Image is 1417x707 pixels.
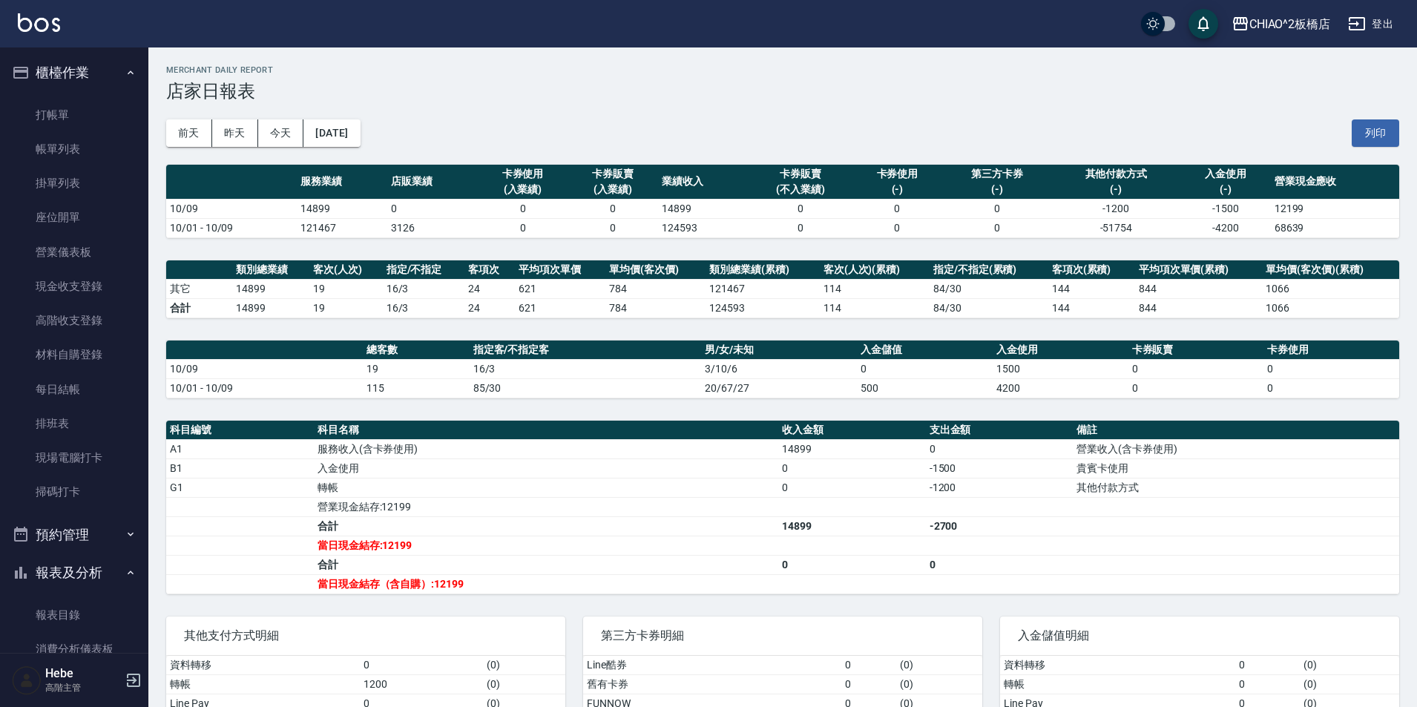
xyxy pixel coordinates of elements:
td: 1200 [360,674,483,694]
a: 每日結帳 [6,372,142,407]
span: 第三方卡券明細 [601,628,964,643]
td: ( 0 ) [1300,674,1399,694]
a: 掛單列表 [6,166,142,200]
div: 其他付款方式 [1056,166,1177,182]
td: 85/30 [470,378,702,398]
td: ( 0 ) [483,656,565,675]
td: 合計 [314,555,778,574]
td: 0 [857,359,993,378]
a: 現金收支登錄 [6,269,142,303]
td: 24 [464,298,515,318]
div: 卡券販賣 [752,166,849,182]
td: 121467 [706,279,819,298]
td: 16/3 [470,359,702,378]
td: 0 [387,199,478,218]
td: 621 [515,279,605,298]
button: 列印 [1352,119,1399,147]
th: 客項次 [464,260,515,280]
td: 0 [942,218,1051,237]
div: 入金使用 [1184,166,1267,182]
td: 621 [515,298,605,318]
td: 84 / 30 [930,279,1048,298]
table: a dense table [166,260,1399,318]
td: 0 [778,458,926,478]
a: 現場電腦打卡 [6,441,142,475]
a: 材料自購登錄 [6,338,142,372]
td: 0 [852,218,943,237]
th: 卡券販賣 [1128,341,1264,360]
td: 784 [605,279,706,298]
td: 0 [1235,656,1300,675]
th: 入金儲值 [857,341,993,360]
div: (入業績) [571,182,654,197]
td: 16 / 3 [383,279,465,298]
td: 12199 [1271,199,1399,218]
a: 座位開單 [6,200,142,234]
td: 68639 [1271,218,1399,237]
td: 10/01 - 10/09 [166,378,363,398]
img: Person [12,665,42,695]
td: 14899 [778,516,926,536]
h5: Hebe [45,666,121,681]
button: 登出 [1342,10,1399,38]
td: -1500 [926,458,1074,478]
th: 總客數 [363,341,470,360]
td: 0 [841,674,897,694]
div: (-) [1184,182,1267,197]
td: 14899 [778,439,926,458]
td: -2700 [926,516,1074,536]
button: 前天 [166,119,212,147]
td: 營業現金結存:12199 [314,497,778,516]
button: 預約管理 [6,516,142,554]
td: 0 [1263,359,1399,378]
td: 營業收入(含卡券使用) [1073,439,1399,458]
td: 19 [363,359,470,378]
td: 19 [309,279,383,298]
td: 844 [1135,298,1263,318]
td: 124593 [706,298,819,318]
img: Logo [18,13,60,32]
th: 服務業績 [297,165,387,200]
td: 10/01 - 10/09 [166,218,297,237]
td: 10/09 [166,359,363,378]
td: 19 [309,298,383,318]
td: 24 [464,279,515,298]
td: 10/09 [166,199,297,218]
td: -4200 [1180,218,1271,237]
th: 客次(人次)(累積) [820,260,930,280]
td: 入金使用 [314,458,778,478]
td: 0 [778,555,926,574]
th: 科目編號 [166,421,314,440]
th: 平均項次單價 [515,260,605,280]
td: 轉帳 [314,478,778,497]
td: ( 0 ) [483,674,565,694]
td: 0 [942,199,1051,218]
h2: Merchant Daily Report [166,65,1399,75]
button: 櫃檯作業 [6,53,142,92]
th: 類別總業績(累積) [706,260,819,280]
span: 其他支付方式明細 [184,628,548,643]
td: 轉帳 [166,674,360,694]
a: 帳單列表 [6,132,142,166]
td: ( 0 ) [1300,656,1399,675]
a: 營業儀表板 [6,235,142,269]
td: 3126 [387,218,478,237]
td: 0 [478,218,568,237]
td: 合計 [314,516,778,536]
a: 消費分析儀表板 [6,632,142,666]
a: 高階收支登錄 [6,303,142,338]
th: 入金使用 [993,341,1128,360]
td: -1500 [1180,199,1271,218]
td: A1 [166,439,314,458]
h3: 店家日報表 [166,81,1399,102]
th: 單均價(客次價)(累積) [1262,260,1399,280]
th: 客項次(累積) [1048,260,1135,280]
th: 男/女/未知 [701,341,857,360]
td: 0 [1263,378,1399,398]
th: 業績收入 [658,165,749,200]
td: 當日現金結存（含自購）:12199 [314,574,778,593]
td: 84/30 [930,298,1048,318]
td: 1066 [1262,279,1399,298]
td: 14899 [232,279,309,298]
td: 0 [841,656,897,675]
